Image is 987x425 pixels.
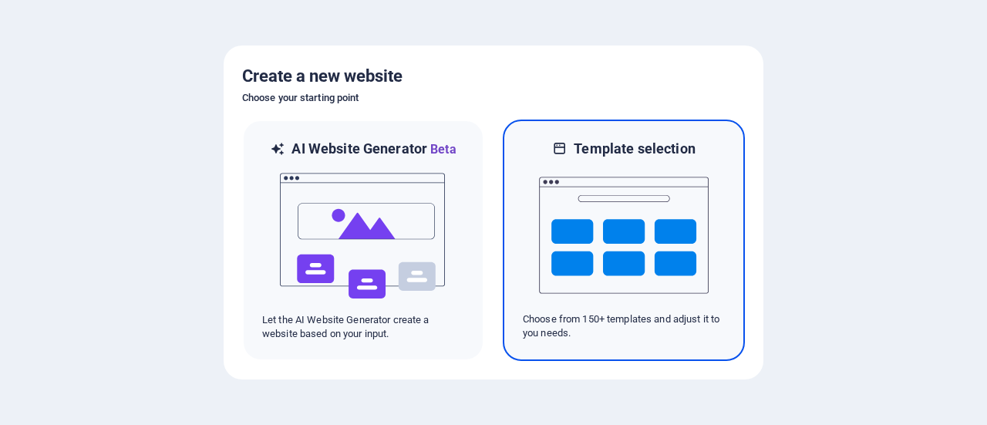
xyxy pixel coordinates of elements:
div: AI Website GeneratorBetaaiLet the AI Website Generator create a website based on your input. [242,120,484,361]
img: ai [278,159,448,313]
h6: AI Website Generator [291,140,456,159]
p: Let the AI Website Generator create a website based on your input. [262,313,464,341]
h5: Create a new website [242,64,745,89]
p: Choose from 150+ templates and adjust it to you needs. [523,312,725,340]
div: Template selectionChoose from 150+ templates and adjust it to you needs. [503,120,745,361]
h6: Choose your starting point [242,89,745,107]
h6: Template selection [574,140,695,158]
span: Beta [427,142,456,157]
